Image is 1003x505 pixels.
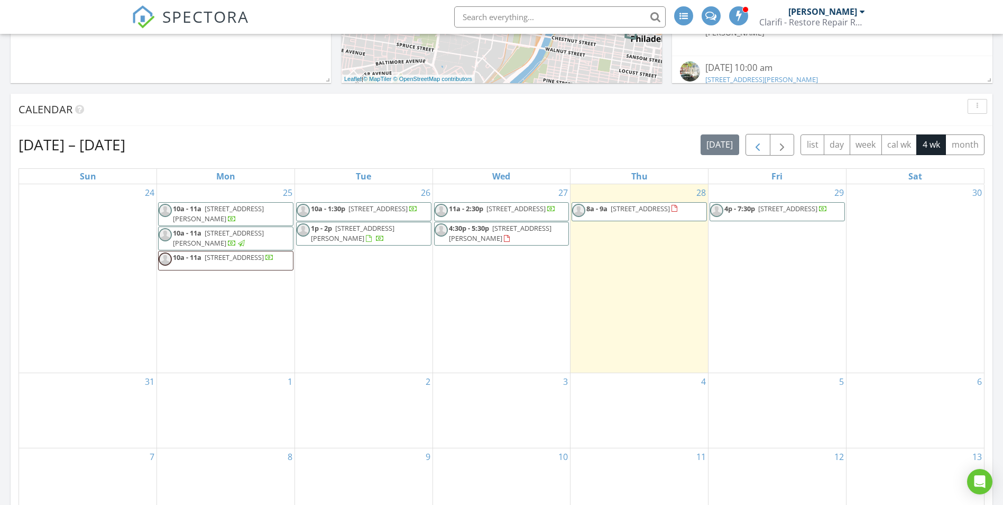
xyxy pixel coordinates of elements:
[342,75,475,84] div: |
[132,5,155,29] img: The Best Home Inspection Software - Spectora
[363,76,392,82] a: © MapTiler
[832,184,846,201] a: Go to August 29, 2025
[970,184,984,201] a: Go to August 30, 2025
[435,223,448,237] img: default-user-f0147aede5fd5fa78ca7ade42f37bd4542148d508eef1c3d3ea960f66861d68b.jpg
[214,169,237,184] a: Monday
[173,228,264,248] a: 10a - 11a [STREET_ADDRESS][PERSON_NAME]
[78,169,98,184] a: Sunday
[611,204,670,213] span: [STREET_ADDRESS]
[449,223,551,243] span: [STREET_ADDRESS][PERSON_NAME]
[297,223,310,237] img: default-user-f0147aede5fd5fa78ca7ade42f37bd4542148d508eef1c3d3ea960f66861d68b.jpg
[705,61,959,75] div: [DATE] 10:00 am
[162,5,249,28] span: SPECTORA
[393,76,472,82] a: © OpenStreetMap contributors
[158,251,293,270] a: 10a - 11a [STREET_ADDRESS]
[435,204,448,217] img: default-user-f0147aede5fd5fa78ca7ade42f37bd4542148d508eef1c3d3ea960f66861d68b.jpg
[159,228,172,241] img: default-user-f0147aede5fd5fa78ca7ade42f37bd4542148d508eef1c3d3ea960f66861d68b.jpg
[701,134,739,155] button: [DATE]
[770,134,795,156] button: Next
[724,204,755,213] span: 4p - 7:30p
[746,134,770,156] button: Previous
[629,169,650,184] a: Thursday
[699,373,708,390] a: Go to September 4, 2025
[157,373,295,448] td: Go to September 1, 2025
[945,134,984,155] button: month
[311,204,345,213] span: 10a - 1:30p
[143,184,157,201] a: Go to August 24, 2025
[348,204,408,213] span: [STREET_ADDRESS]
[759,17,865,28] div: Clarifi - Restore Repair Renew
[173,204,264,223] span: [STREET_ADDRESS][PERSON_NAME]
[295,184,433,373] td: Go to August 26, 2025
[159,252,172,266] img: default-user-f0147aede5fd5fa78ca7ade42f37bd4542148d508eef1c3d3ea960f66861d68b.jpg
[710,204,723,217] img: default-user-f0147aede5fd5fa78ca7ade42f37bd4542148d508eef1c3d3ea960f66861d68b.jpg
[158,227,293,250] a: 10a - 11a [STREET_ADDRESS][PERSON_NAME]
[724,204,827,213] a: 4p - 7:30p [STREET_ADDRESS]
[434,222,569,246] a: 4:30p - 5:30p [STREET_ADDRESS][PERSON_NAME]
[906,169,924,184] a: Saturday
[800,134,824,155] button: list
[449,223,551,243] a: 4:30p - 5:30p [STREET_ADDRESS][PERSON_NAME]
[586,204,680,213] a: 8a - 9a [STREET_ADDRESS]
[572,202,707,221] a: 8a - 9a [STREET_ADDRESS]
[449,204,556,213] a: 11a - 2:30p [STREET_ADDRESS]
[486,204,546,213] span: [STREET_ADDRESS]
[708,373,846,448] td: Go to September 5, 2025
[132,14,249,37] a: SPECTORA
[419,184,433,201] a: Go to August 26, 2025
[19,102,72,116] span: Calendar
[157,184,295,373] td: Go to August 25, 2025
[694,448,708,465] a: Go to September 11, 2025
[561,373,570,390] a: Go to September 3, 2025
[708,184,846,373] td: Go to August 29, 2025
[769,169,785,184] a: Friday
[297,204,310,217] img: default-user-f0147aede5fd5fa78ca7ade42f37bd4542148d508eef1c3d3ea960f66861d68b.jpg
[705,75,818,84] a: [STREET_ADDRESS][PERSON_NAME]
[281,184,295,201] a: Go to August 25, 2025
[694,184,708,201] a: Go to August 28, 2025
[846,184,984,373] td: Go to August 30, 2025
[286,448,295,465] a: Go to September 8, 2025
[705,28,765,38] span: [PERSON_NAME]
[159,204,172,217] img: default-user-f0147aede5fd5fa78ca7ade42f37bd4542148d508eef1c3d3ea960f66861d68b.jpg
[970,448,984,465] a: Go to September 13, 2025
[570,184,708,373] td: Go to August 28, 2025
[19,134,125,155] h2: [DATE] – [DATE]
[173,252,274,262] a: 10a - 11a [STREET_ADDRESS]
[433,373,570,448] td: Go to September 3, 2025
[311,204,418,213] a: 10a - 1:30p [STREET_ADDRESS]
[286,373,295,390] a: Go to September 1, 2025
[296,222,431,246] a: 1p - 2p [STREET_ADDRESS][PERSON_NAME]
[19,373,157,448] td: Go to August 31, 2025
[490,169,512,184] a: Wednesday
[158,202,293,226] a: 10a - 11a [STREET_ADDRESS][PERSON_NAME]
[680,61,984,109] a: [DATE] 10:00 am [STREET_ADDRESS][PERSON_NAME] [PERSON_NAME]
[173,252,201,262] span: 10a - 11a
[433,184,570,373] td: Go to August 27, 2025
[173,204,264,223] a: 10a - 11a [STREET_ADDRESS][PERSON_NAME]
[424,448,433,465] a: Go to September 9, 2025
[881,134,917,155] button: cal wk
[758,204,817,213] span: [STREET_ADDRESS]
[205,252,264,262] span: [STREET_ADDRESS]
[556,184,570,201] a: Go to August 27, 2025
[846,373,984,448] td: Go to September 6, 2025
[311,223,332,233] span: 1p - 2p
[19,184,157,373] td: Go to August 24, 2025
[832,448,846,465] a: Go to September 12, 2025
[354,169,373,184] a: Tuesday
[311,223,394,243] span: [STREET_ADDRESS][PERSON_NAME]
[556,448,570,465] a: Go to September 10, 2025
[148,448,157,465] a: Go to September 7, 2025
[173,204,201,213] span: 10a - 11a
[850,134,882,155] button: week
[570,373,708,448] td: Go to September 4, 2025
[710,202,845,221] a: 4p - 7:30p [STREET_ADDRESS]
[975,373,984,390] a: Go to September 6, 2025
[143,373,157,390] a: Go to August 31, 2025
[572,204,585,217] img: default-user-f0147aede5fd5fa78ca7ade42f37bd4542148d508eef1c3d3ea960f66861d68b.jpg
[173,228,264,248] span: [STREET_ADDRESS][PERSON_NAME]
[837,373,846,390] a: Go to September 5, 2025
[788,6,857,17] div: [PERSON_NAME]
[424,373,433,390] a: Go to September 2, 2025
